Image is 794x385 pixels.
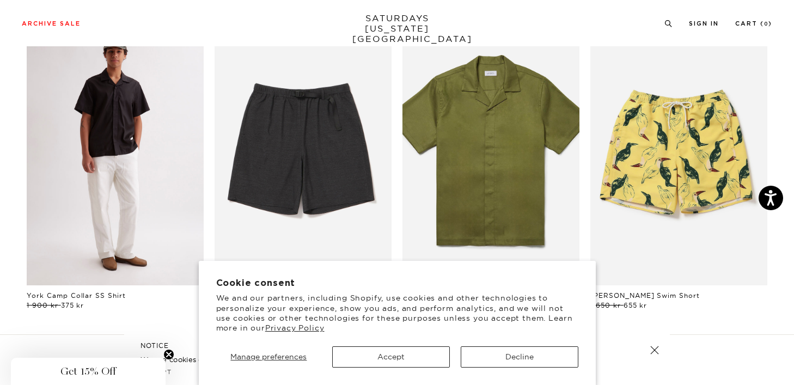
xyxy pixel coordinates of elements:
button: Decline [461,346,578,368]
div: Get 15% OffClose teaser [11,358,166,385]
a: Privacy Policy [265,323,325,333]
button: Close teaser [163,349,174,360]
span: Get 15% Off [60,365,116,378]
h2: Cookie consent [216,278,578,289]
button: Accept [332,346,450,368]
p: We use cookies on this site to enhance your user experience. By continuing, you consent to our us... [141,354,615,365]
button: Manage preferences [216,346,322,368]
h5: NOTICE [141,341,653,351]
a: York Camp Collar SS Shirt [27,291,126,300]
span: Manage preferences [230,352,307,362]
a: [PERSON_NAME] Swim Short [590,291,700,300]
a: SATURDAYS[US_STATE][GEOGRAPHIC_DATA] [352,13,442,44]
a: Sign In [689,21,719,27]
small: 0 [764,22,768,27]
a: Archive Sale [22,21,81,27]
span: 1 900 kr [27,301,58,309]
span: 655 kr [624,301,648,309]
div: files/M00020SS01-BLACK_02.jpg [27,20,204,286]
span: 1 650 kr [590,301,621,309]
a: Cart (0) [735,21,772,27]
p: We and our partners, including Shopify, use cookies and other technologies to personalize your ex... [216,293,578,333]
span: 375 kr [61,301,84,309]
